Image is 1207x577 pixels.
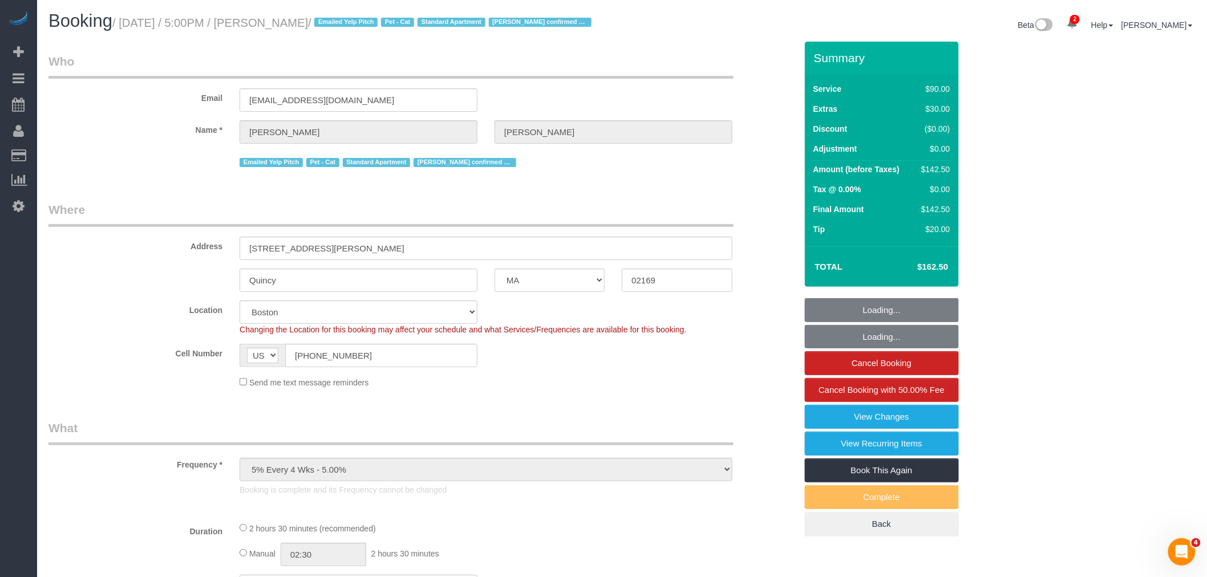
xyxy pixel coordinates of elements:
[112,17,595,29] small: / [DATE] / 5:00PM / [PERSON_NAME]
[1192,538,1201,547] span: 4
[883,262,948,272] h4: $162.50
[343,158,411,167] span: Standard Apartment
[414,158,516,167] span: [PERSON_NAME] confirmed 4PM
[813,83,842,95] label: Service
[418,18,485,27] span: Standard Apartment
[814,51,953,64] h3: Summary
[622,269,732,292] input: Zip Code
[40,300,231,316] label: Location
[805,432,959,456] a: View Recurring Items
[917,184,950,195] div: $0.00
[40,522,231,537] label: Duration
[813,204,864,215] label: Final Amount
[249,549,276,558] span: Manual
[805,378,959,402] a: Cancel Booking with 50.00% Fee
[819,385,945,395] span: Cancel Booking with 50.00% Fee
[240,325,686,334] span: Changing the Location for this booking may affect your schedule and what Services/Frequencies are...
[813,143,857,155] label: Adjustment
[371,549,439,558] span: 2 hours 30 minutes
[240,269,477,292] input: City
[240,88,477,112] input: Email
[1070,15,1080,24] span: 2
[240,484,732,495] p: Booking is complete and its Frequency cannot be changed
[249,524,376,533] span: 2 hours 30 minutes (recommended)
[813,164,900,175] label: Amount (before Taxes)
[40,237,231,252] label: Address
[1018,21,1054,30] a: Beta
[917,103,950,115] div: $30.00
[815,262,843,271] strong: Total
[249,378,368,387] span: Send me text message reminders
[917,143,950,155] div: $0.00
[306,158,339,167] span: Pet - Cat
[813,123,848,135] label: Discount
[495,120,732,144] input: Last Name
[917,164,950,175] div: $142.50
[805,351,959,375] a: Cancel Booking
[314,18,378,27] span: Emailed Yelp Pitch
[813,224,825,235] label: Tip
[917,204,950,215] div: $142.50
[1034,18,1053,33] img: New interface
[285,344,477,367] input: Cell Number
[805,405,959,429] a: View Changes
[1061,11,1083,36] a: 2
[805,512,959,536] a: Back
[489,18,592,27] span: [PERSON_NAME] confirmed 4PM
[381,18,414,27] span: Pet - Cat
[40,344,231,359] label: Cell Number
[917,83,950,95] div: $90.00
[40,120,231,136] label: Name *
[40,88,231,104] label: Email
[813,103,838,115] label: Extras
[813,184,861,195] label: Tax @ 0.00%
[1168,538,1196,566] iframe: Intercom live chat
[48,53,734,79] legend: Who
[805,458,959,482] a: Book This Again
[240,120,477,144] input: First Name
[917,224,950,235] div: $20.00
[48,201,734,227] legend: Where
[917,123,950,135] div: ($0.00)
[40,455,231,470] label: Frequency *
[7,11,30,27] img: Automaid Logo
[48,420,734,445] legend: What
[240,158,303,167] span: Emailed Yelp Pitch
[48,11,112,31] span: Booking
[1121,21,1193,30] a: [PERSON_NAME]
[308,17,594,29] span: /
[1091,21,1113,30] a: Help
